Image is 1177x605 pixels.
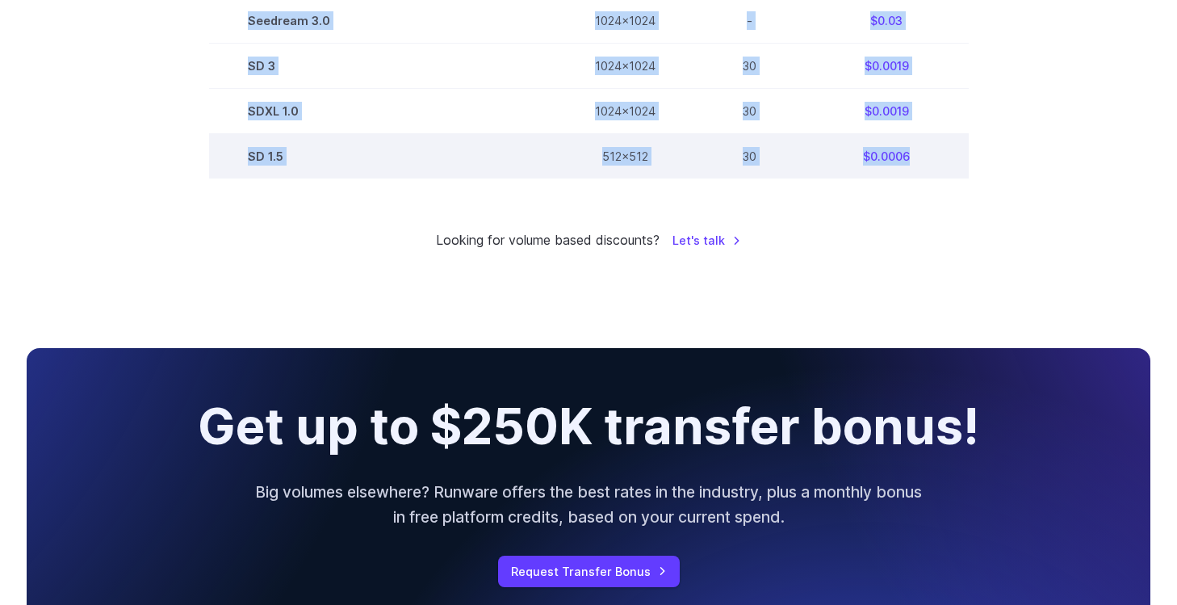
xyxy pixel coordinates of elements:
small: Looking for volume based discounts? [436,230,660,251]
td: $0.0019 [805,43,969,88]
td: 1024x1024 [556,43,694,88]
td: 1024x1024 [556,88,694,133]
td: $0.0006 [805,133,969,179]
p: Big volumes elsewhere? Runware offers the best rates in the industry, plus a monthly bonus in fre... [253,480,924,529]
h2: Get up to $250K transfer bonus! [198,400,979,455]
td: SD 1.5 [209,133,556,179]
td: 512x512 [556,133,694,179]
td: $0.0019 [805,88,969,133]
td: SD 3 [209,43,556,88]
a: Request Transfer Bonus [498,556,680,587]
td: 30 [694,133,805,179]
td: 30 [694,88,805,133]
td: SDXL 1.0 [209,88,556,133]
a: Let's talk [672,231,741,250]
td: 30 [694,43,805,88]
